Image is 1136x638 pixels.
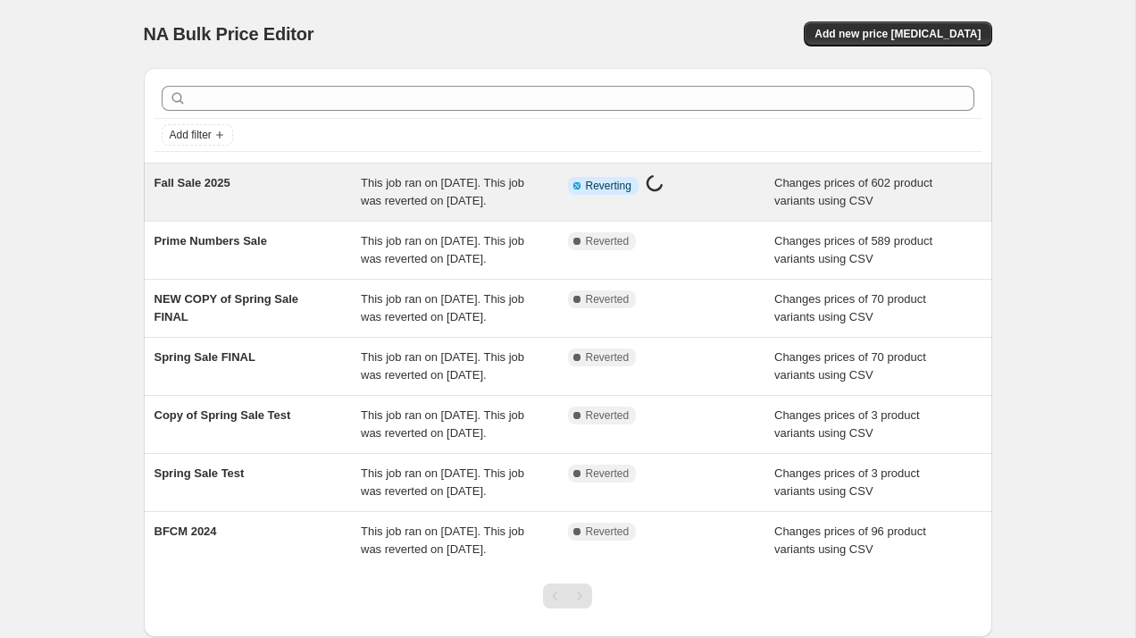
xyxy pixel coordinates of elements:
span: Reverting [586,179,631,193]
span: Changes prices of 589 product variants using CSV [774,234,932,265]
span: This job ran on [DATE]. This job was reverted on [DATE]. [361,350,524,382]
span: This job ran on [DATE]. This job was reverted on [DATE]. [361,176,524,207]
span: This job ran on [DATE]. This job was reverted on [DATE]. [361,525,524,556]
span: This job ran on [DATE]. This job was reverted on [DATE]. [361,292,524,323]
span: Changes prices of 3 product variants using CSV [774,408,920,440]
span: Reverted [586,350,630,365]
span: Changes prices of 3 product variants using CSV [774,466,920,498]
span: Reverted [586,292,630,306]
span: Prime Numbers Sale [155,234,267,248]
span: BFCM 2024 [155,525,217,538]
span: Spring Sale FINAL [155,350,255,364]
span: This job ran on [DATE]. This job was reverted on [DATE]. [361,408,524,440]
span: This job ran on [DATE]. This job was reverted on [DATE]. [361,234,524,265]
button: Add new price [MEDICAL_DATA] [804,21,991,46]
span: Changes prices of 602 product variants using CSV [774,176,932,207]
span: Reverted [586,466,630,481]
nav: Pagination [543,583,592,609]
span: This job ran on [DATE]. This job was reverted on [DATE]. [361,466,524,498]
span: Changes prices of 70 product variants using CSV [774,292,926,323]
span: NA Bulk Price Editor [144,24,314,44]
span: Fall Sale 2025 [155,176,230,189]
span: Spring Sale Test [155,466,245,480]
span: Add new price [MEDICAL_DATA] [814,27,981,41]
span: Add filter [170,128,212,142]
span: Reverted [586,525,630,539]
button: Add filter [162,124,233,146]
span: Changes prices of 70 product variants using CSV [774,350,926,382]
span: Copy of Spring Sale Test [155,408,291,422]
span: Changes prices of 96 product variants using CSV [774,525,926,556]
span: Reverted [586,234,630,248]
span: NEW COPY of Spring Sale FINAL [155,292,299,323]
span: Reverted [586,408,630,423]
